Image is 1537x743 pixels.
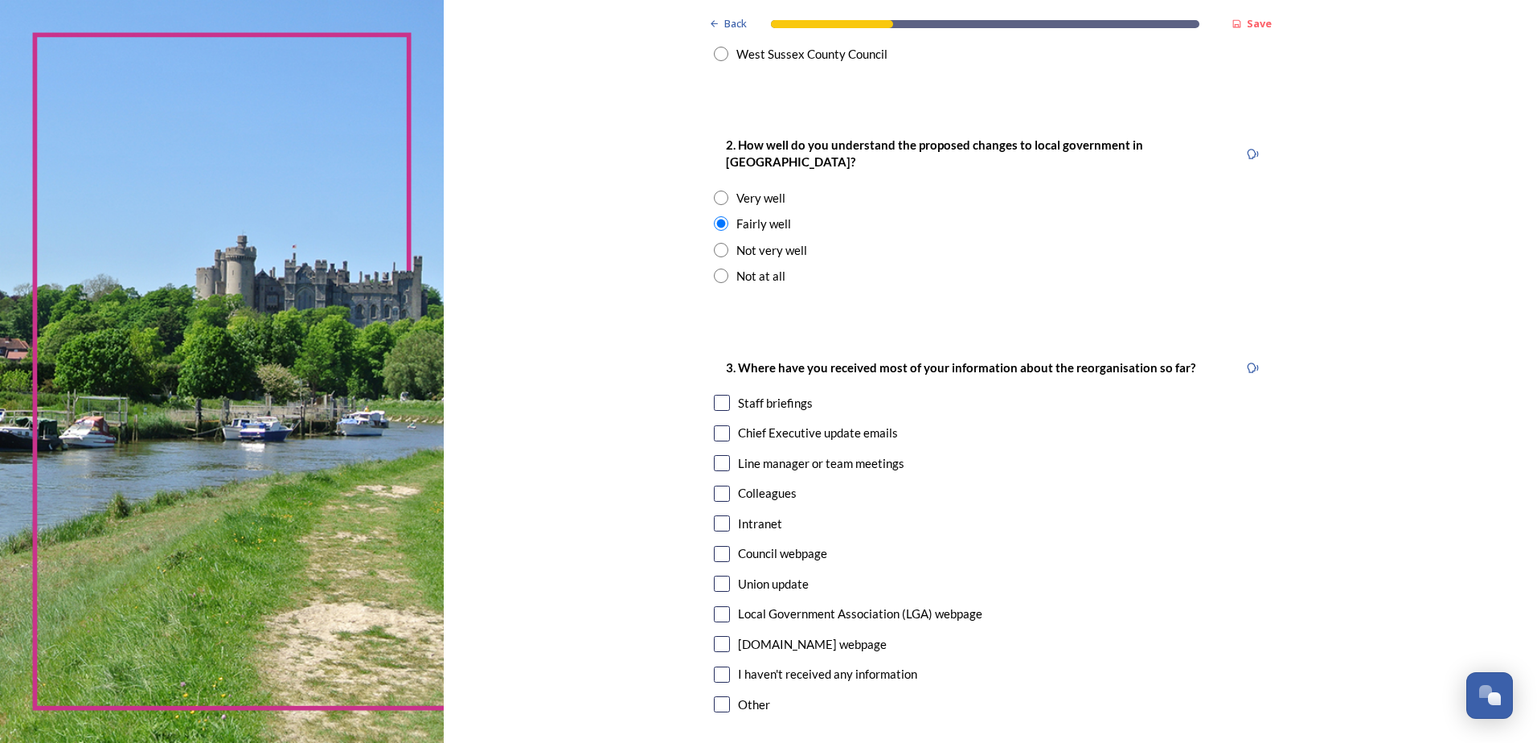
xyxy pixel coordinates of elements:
[738,635,887,654] div: [DOMAIN_NAME] webpage
[724,16,747,31] span: Back
[736,215,791,233] div: Fairly well
[736,45,887,64] div: West Sussex County Council
[738,454,904,473] div: Line manager or team meetings
[736,241,807,260] div: Not very well
[738,605,982,623] div: Local Government Association (LGA) webpage
[738,484,797,503] div: Colleagues
[738,665,917,683] div: I haven't received any information
[738,394,813,413] div: Staff briefings
[736,267,785,285] div: Not at all
[738,424,898,442] div: Chief Executive update emails
[1247,16,1272,31] strong: Save
[736,189,785,207] div: Very well
[738,544,827,563] div: Council webpage
[738,575,809,593] div: Union update
[738,515,782,533] div: Intranet
[1466,672,1513,719] button: Open Chat
[726,138,1146,169] strong: 2. How well do you understand the proposed changes to local government in [GEOGRAPHIC_DATA]?
[726,360,1195,375] strong: 3. Where have you received most of your information about the reorganisation so far?
[738,696,770,714] div: Other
